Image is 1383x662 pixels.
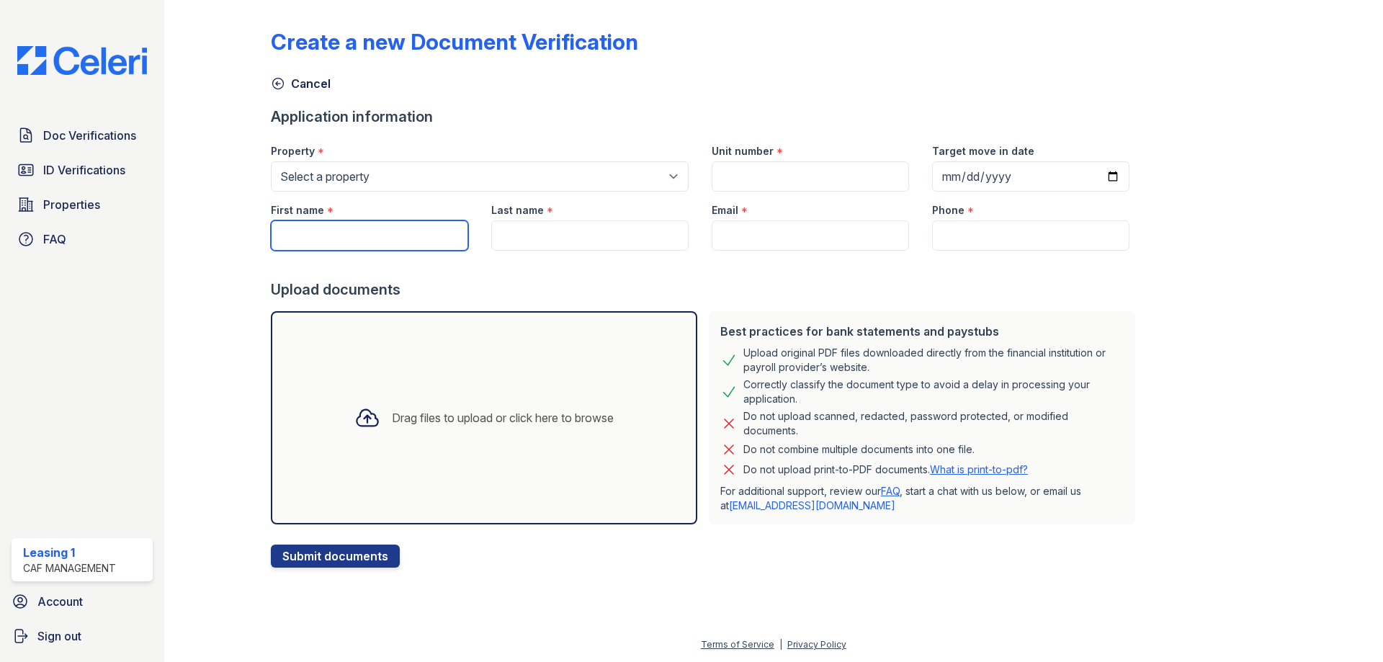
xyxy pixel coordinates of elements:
span: Sign out [37,627,81,645]
a: FAQ [881,485,900,497]
button: Submit documents [271,545,400,568]
label: Last name [491,203,544,218]
div: Do not upload scanned, redacted, password protected, or modified documents. [743,409,1124,438]
a: Doc Verifications [12,121,153,150]
div: Application information [271,107,1141,127]
a: Sign out [6,622,158,650]
div: Upload original PDF files downloaded directly from the financial institution or payroll provider’... [743,346,1124,375]
label: Target move in date [932,144,1034,158]
label: Property [271,144,315,158]
img: CE_Logo_Blue-a8612792a0a2168367f1c8372b55b34899dd931a85d93a1a3d3e32e68fde9ad4.png [6,46,158,75]
a: FAQ [12,225,153,254]
a: [EMAIL_ADDRESS][DOMAIN_NAME] [729,499,895,511]
div: Do not combine multiple documents into one file. [743,441,975,458]
div: Correctly classify the document type to avoid a delay in processing your application. [743,377,1124,406]
div: | [779,639,782,650]
div: Upload documents [271,279,1141,300]
p: Do not upload print-to-PDF documents. [743,462,1028,477]
a: Account [6,587,158,616]
div: Create a new Document Verification [271,29,638,55]
a: ID Verifications [12,156,153,184]
span: ID Verifications [43,161,125,179]
label: Unit number [712,144,774,158]
label: Phone [932,203,964,218]
a: Cancel [271,75,331,92]
span: FAQ [43,231,66,248]
div: Leasing 1 [23,544,116,561]
a: Properties [12,190,153,219]
div: CAF Management [23,561,116,576]
a: Privacy Policy [787,639,846,650]
a: What is print-to-pdf? [930,463,1028,475]
label: First name [271,203,324,218]
div: Drag files to upload or click here to browse [392,409,614,426]
p: For additional support, review our , start a chat with us below, or email us at [720,484,1124,513]
a: Terms of Service [701,639,774,650]
label: Email [712,203,738,218]
div: Best practices for bank statements and paystubs [720,323,1124,340]
span: Properties [43,196,100,213]
span: Account [37,593,83,610]
span: Doc Verifications [43,127,136,144]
